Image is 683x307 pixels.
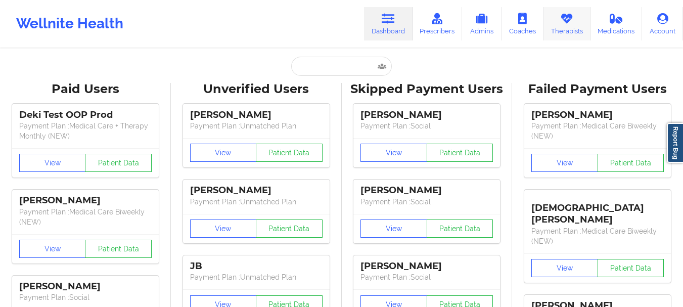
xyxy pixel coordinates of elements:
div: [DEMOGRAPHIC_DATA][PERSON_NAME] [531,195,664,226]
button: Patient Data [256,220,323,238]
a: Medications [590,7,643,40]
div: [PERSON_NAME] [360,109,493,121]
a: Account [642,7,683,40]
div: Unverified Users [178,81,335,97]
button: View [190,144,257,162]
button: View [190,220,257,238]
button: View [360,220,427,238]
p: Payment Plan : Social [360,272,493,282]
a: Prescribers [413,7,463,40]
div: Skipped Payment Users [349,81,506,97]
div: [PERSON_NAME] [360,185,493,196]
p: Payment Plan : Medical Care + Therapy Monthly (NEW) [19,121,152,141]
button: Patient Data [427,220,493,238]
div: [PERSON_NAME] [190,109,323,121]
div: [PERSON_NAME] [19,195,152,206]
div: Deki Test OOP Prod [19,109,152,121]
div: Failed Payment Users [519,81,676,97]
button: View [360,144,427,162]
button: Patient Data [256,144,323,162]
div: Paid Users [7,81,164,97]
p: Payment Plan : Medical Care Biweekly (NEW) [531,226,664,246]
button: View [19,154,86,172]
p: Payment Plan : Unmatched Plan [190,272,323,282]
div: [PERSON_NAME] [531,109,664,121]
a: Dashboard [364,7,413,40]
a: Admins [462,7,502,40]
p: Payment Plan : Medical Care Biweekly (NEW) [19,207,152,227]
button: Patient Data [85,240,152,258]
p: Payment Plan : Social [19,292,152,302]
p: Payment Plan : Social [360,121,493,131]
a: Coaches [502,7,543,40]
div: [PERSON_NAME] [190,185,323,196]
p: Payment Plan : Medical Care Biweekly (NEW) [531,121,664,141]
p: Payment Plan : Unmatched Plan [190,121,323,131]
button: Patient Data [598,259,664,277]
a: Therapists [543,7,590,40]
a: Report Bug [667,123,683,163]
button: Patient Data [85,154,152,172]
p: Payment Plan : Social [360,197,493,207]
button: Patient Data [598,154,664,172]
p: Payment Plan : Unmatched Plan [190,197,323,207]
button: View [531,259,598,277]
button: Patient Data [427,144,493,162]
button: View [19,240,86,258]
div: [PERSON_NAME] [360,260,493,272]
div: [PERSON_NAME] [19,281,152,292]
button: View [531,154,598,172]
div: JB [190,260,323,272]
